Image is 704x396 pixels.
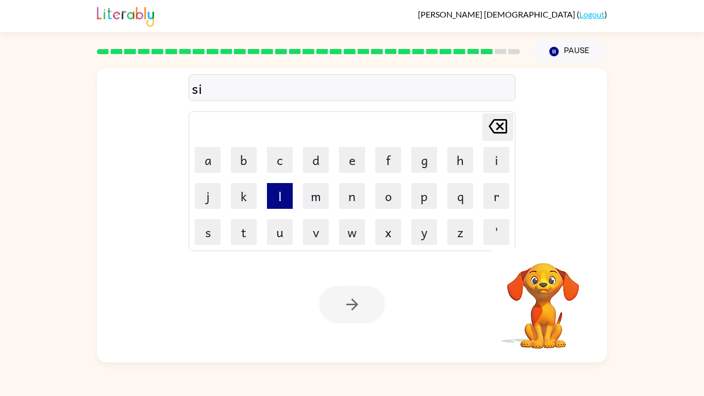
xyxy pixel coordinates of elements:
button: k [231,183,257,209]
button: p [411,183,437,209]
span: [PERSON_NAME] [DEMOGRAPHIC_DATA] [418,9,577,19]
a: Logout [579,9,605,19]
button: w [339,219,365,245]
button: y [411,219,437,245]
button: o [375,183,401,209]
button: f [375,147,401,173]
button: x [375,219,401,245]
button: u [267,219,293,245]
button: g [411,147,437,173]
button: q [447,183,473,209]
div: ( ) [418,9,607,19]
button: m [303,183,329,209]
button: e [339,147,365,173]
button: ' [483,219,509,245]
button: Pause [532,40,607,63]
button: s [195,219,221,245]
button: t [231,219,257,245]
div: si [192,77,512,99]
button: r [483,183,509,209]
button: c [267,147,293,173]
video: Your browser must support playing .mp4 files to use Literably. Please try using another browser. [492,247,595,350]
button: j [195,183,221,209]
button: z [447,219,473,245]
img: Literably [97,4,154,27]
button: n [339,183,365,209]
button: l [267,183,293,209]
button: d [303,147,329,173]
button: h [447,147,473,173]
button: a [195,147,221,173]
button: b [231,147,257,173]
button: i [483,147,509,173]
button: v [303,219,329,245]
